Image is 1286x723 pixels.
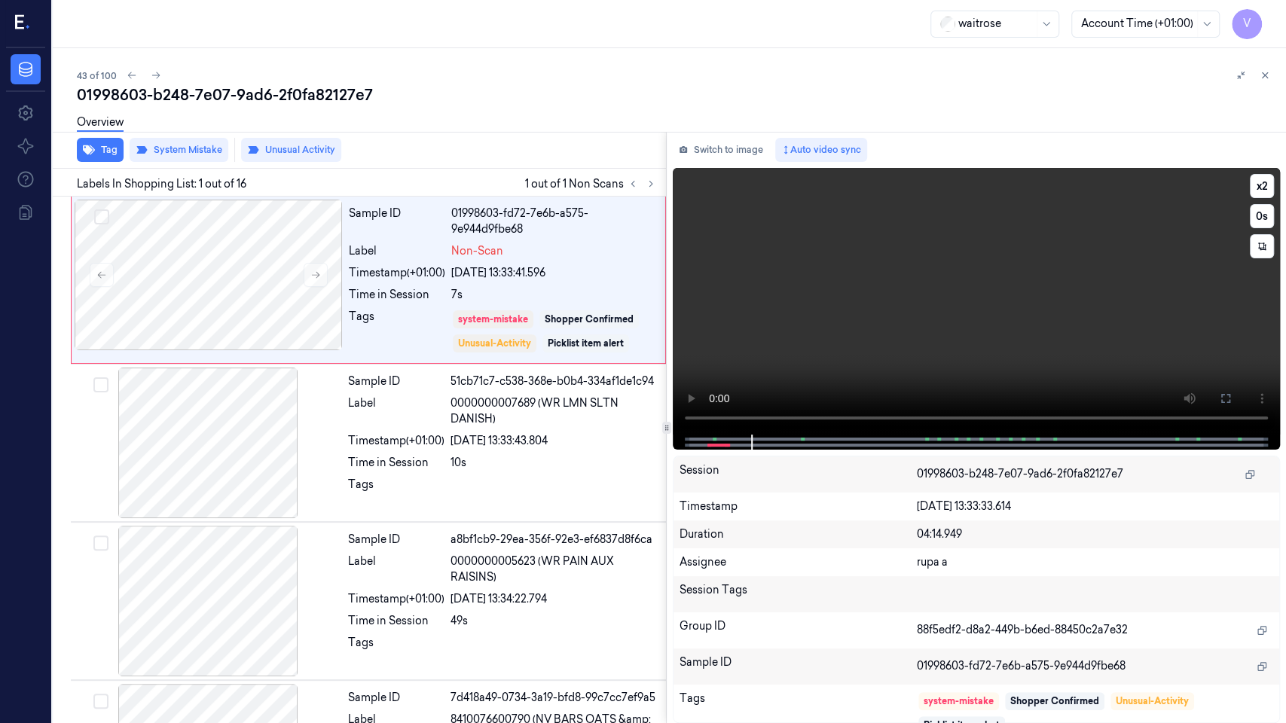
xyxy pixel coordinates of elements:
div: Label [348,395,444,427]
div: system-mistake [458,313,528,326]
div: Duration [680,526,917,542]
button: x2 [1250,174,1274,198]
div: Unusual-Activity [1116,694,1189,708]
div: 01998603-fd72-7e6b-a575-9e944d9fbe68 [451,206,656,237]
div: Sample ID [348,532,444,548]
div: Tags [348,477,444,501]
span: 01998603-b248-7e07-9ad6-2f0fa82127e7 [917,466,1123,482]
div: Sample ID [349,206,445,237]
div: Label [349,243,445,259]
div: Timestamp [680,499,917,514]
div: 51cb71c7-c538-368e-b0b4-334af1de1c94 [451,374,657,389]
button: 0s [1250,204,1274,228]
div: Session [680,462,917,487]
div: Unusual-Activity [458,337,531,350]
span: 01998603-fd72-7e6b-a575-9e944d9fbe68 [917,658,1126,674]
button: Select row [93,694,108,709]
div: 49s [451,613,657,629]
div: Timestamp (+01:00) [348,433,444,449]
div: Shopper Confirmed [1010,694,1099,708]
button: Select row [93,535,108,551]
button: Unusual Activity [241,138,341,162]
div: Label [348,554,444,585]
button: Select row [94,209,109,224]
div: Time in Session [349,287,445,303]
div: Sample ID [680,654,917,679]
div: Timestamp (+01:00) [348,591,444,607]
button: System Mistake [130,138,228,162]
div: Time in Session [348,455,444,471]
div: Assignee [680,554,917,570]
div: [DATE] 13:33:43.804 [451,433,657,449]
div: [DATE] 13:33:41.596 [451,265,656,281]
div: 7d418a49-0734-3a19-bfd8-99c7cc7ef9a5 [451,690,657,706]
span: 88f5edf2-d8a2-449b-b6ed-88450c2a7e32 [917,622,1128,638]
div: Time in Session [348,613,444,629]
a: Overview [77,114,124,132]
div: Picklist item alert [548,337,624,350]
button: Select row [93,377,108,392]
span: 0000000007689 (WR LMN SLTN DANISH) [451,395,657,427]
button: Switch to image [673,138,769,162]
button: V [1232,9,1262,39]
div: 04:14.949 [917,526,1273,542]
button: Auto video sync [775,138,867,162]
span: 1 out of 1 Non Scans [525,175,660,193]
span: Labels In Shopping List: 1 out of 16 [77,176,246,192]
div: Session Tags [680,582,917,606]
div: Sample ID [348,374,444,389]
div: [DATE] 13:33:33.614 [917,499,1273,514]
div: Tags [348,635,444,659]
div: Group ID [680,618,917,642]
span: 43 of 100 [77,69,117,82]
button: Tag [77,138,124,162]
div: 7s [451,287,656,303]
div: Tags [349,309,445,354]
div: Timestamp (+01:00) [349,265,445,281]
span: Non-Scan [451,243,503,259]
div: 01998603-b248-7e07-9ad6-2f0fa82127e7 [77,84,1274,105]
span: 0000000005623 (WR PAIN AUX RAISINS) [451,554,657,585]
div: [DATE] 13:34:22.794 [451,591,657,607]
div: system-mistake [924,694,994,708]
div: 10s [451,455,657,471]
div: rupa a [917,554,1273,570]
div: Shopper Confirmed [545,313,634,326]
div: a8bf1cb9-29ea-356f-92e3-ef6837d8f6ca [451,532,657,548]
div: Sample ID [348,690,444,706]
